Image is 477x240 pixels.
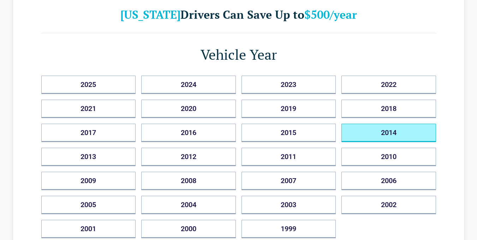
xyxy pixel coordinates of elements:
button: 2011 [242,148,336,166]
button: 2005 [41,196,136,214]
button: 1999 [242,220,336,238]
button: 2000 [141,220,236,238]
button: 2002 [341,196,436,214]
button: 2009 [41,172,136,190]
button: 2012 [141,148,236,166]
button: 2001 [41,220,136,238]
button: 2015 [242,124,336,142]
button: 2020 [141,100,236,118]
button: 2023 [242,76,336,94]
button: 2018 [341,100,436,118]
button: 2024 [141,76,236,94]
button: 2019 [242,100,336,118]
button: 2013 [41,148,136,166]
h1: Vehicle Year [41,45,436,64]
h2: Drivers Can Save Up to [41,7,436,22]
button: 2017 [41,124,136,142]
button: 2025 [41,76,136,94]
button: 2007 [242,172,336,190]
button: 2008 [141,172,236,190]
button: 2016 [141,124,236,142]
button: 2014 [341,124,436,142]
button: 2022 [341,76,436,94]
button: 2006 [341,172,436,190]
button: 2004 [141,196,236,214]
button: 2003 [242,196,336,214]
button: 2010 [341,148,436,166]
b: $500/year [304,7,357,22]
b: [US_STATE] [120,7,180,22]
button: 2021 [41,100,136,118]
